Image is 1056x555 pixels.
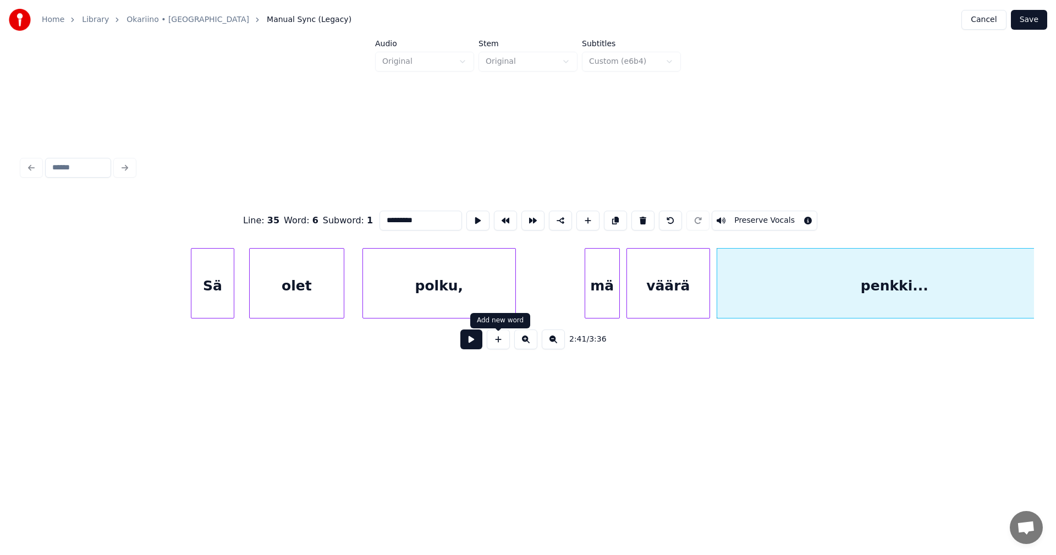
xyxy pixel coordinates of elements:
[1010,511,1043,544] a: Avoin keskustelu
[82,14,109,25] a: Library
[589,334,606,345] span: 3:36
[1011,10,1047,30] button: Save
[284,214,318,227] div: Word :
[243,214,279,227] div: Line :
[323,214,373,227] div: Subword :
[477,316,524,325] div: Add new word
[267,215,279,226] span: 35
[375,40,474,47] label: Audio
[9,9,31,31] img: youka
[267,14,351,25] span: Manual Sync (Legacy)
[961,10,1006,30] button: Cancel
[582,40,681,47] label: Subtitles
[712,211,817,230] button: Toggle
[127,14,249,25] a: Okariino • [GEOGRAPHIC_DATA]
[367,215,373,226] span: 1
[312,215,318,226] span: 6
[569,334,586,345] span: 2:41
[569,334,596,345] div: /
[42,14,64,25] a: Home
[42,14,351,25] nav: breadcrumb
[479,40,577,47] label: Stem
